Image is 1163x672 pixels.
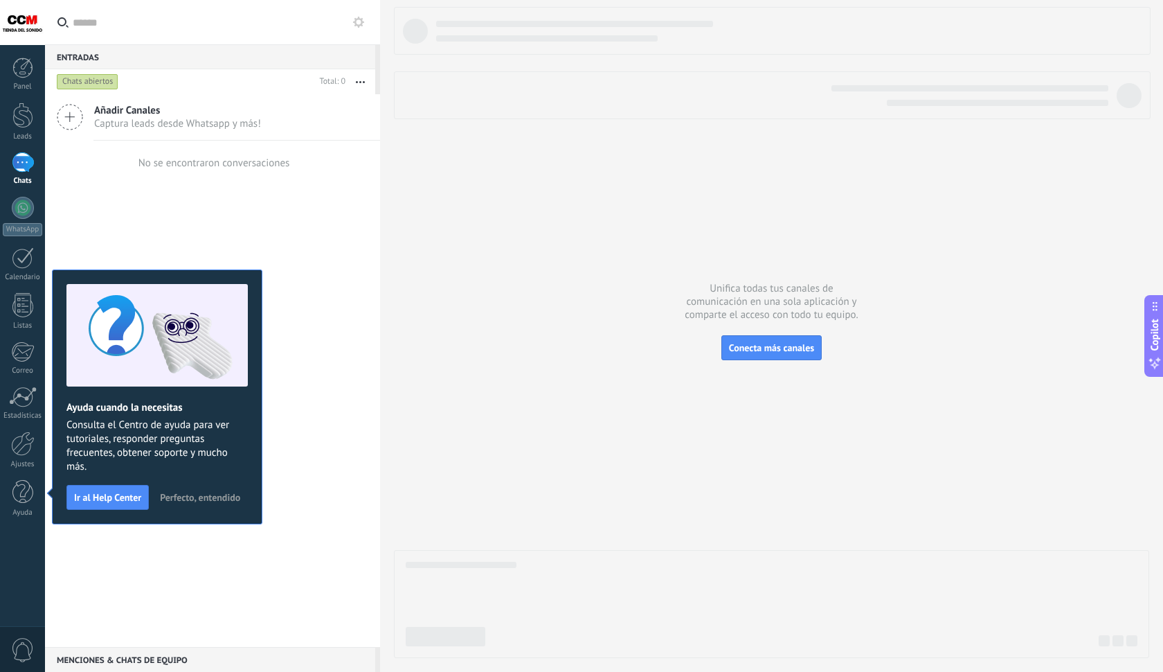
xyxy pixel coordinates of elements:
div: Leads [3,132,43,141]
div: WhatsApp [3,223,42,236]
span: Captura leads desde Whatsapp y más! [94,117,261,130]
div: Listas [3,321,43,330]
div: Entradas [45,44,375,69]
span: Perfecto, entendido [160,493,240,502]
div: Ayuda [3,509,43,518]
button: Perfecto, entendido [154,487,246,508]
button: Ir al Help Center [66,485,149,510]
h2: Ayuda cuando la necesitas [66,401,248,414]
div: Panel [3,82,43,91]
div: No se encontraron conversaciones [138,157,290,170]
button: Conecta más canales [721,335,822,360]
div: Ajustes [3,460,43,469]
div: Calendario [3,273,43,282]
span: Copilot [1148,319,1162,351]
span: Consulta el Centro de ayuda para ver tutoriales, responder preguntas frecuentes, obtener soporte ... [66,418,248,474]
span: Ir al Help Center [74,493,141,502]
div: Total: 0 [314,75,345,89]
div: Chats [3,177,43,186]
div: Menciones & Chats de equipo [45,647,375,672]
div: Estadísticas [3,412,43,421]
span: Conecta más canales [729,342,814,354]
div: Chats abiertos [57,73,118,90]
span: Añadir Canales [94,104,261,117]
div: Correo [3,366,43,375]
